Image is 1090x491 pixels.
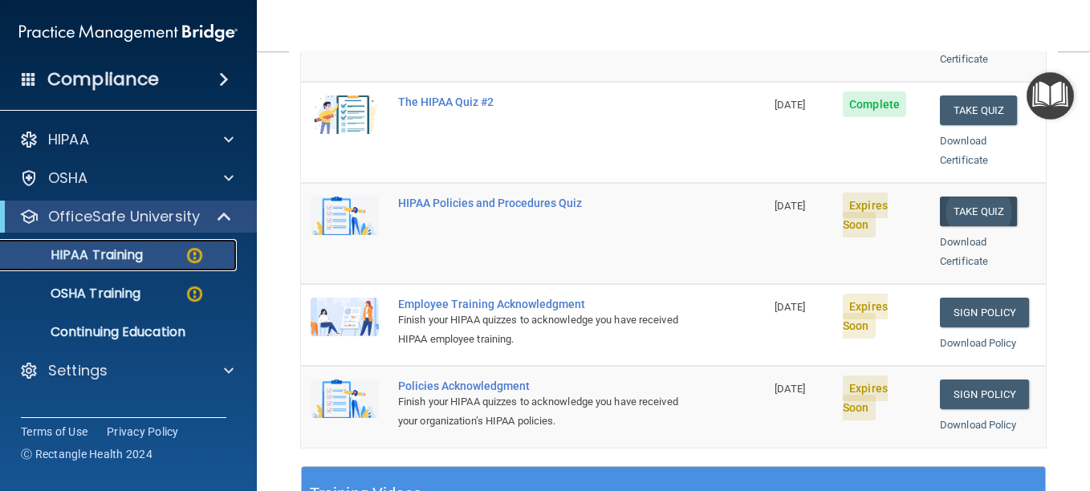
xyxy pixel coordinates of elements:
[398,310,685,349] div: Finish your HIPAA quizzes to acknowledge you have received HIPAA employee training.
[940,34,988,65] a: Download Certificate
[48,168,88,188] p: OSHA
[10,247,143,263] p: HIPAA Training
[19,207,233,226] a: OfficeSafe University
[19,17,238,49] img: PMB logo
[775,383,805,395] span: [DATE]
[775,99,805,111] span: [DATE]
[19,168,234,188] a: OSHA
[775,301,805,313] span: [DATE]
[812,377,1071,441] iframe: Drift Widget Chat Controller
[10,324,230,340] p: Continuing Education
[398,298,685,310] div: Employee Training Acknowledgment
[843,193,888,237] span: Expires Soon
[398,95,685,108] div: The HIPAA Quiz #2
[185,245,205,266] img: warning-circle.0cc9ac19.png
[21,424,87,440] a: Terms of Use
[940,236,988,267] a: Download Certificate
[843,294,888,339] span: Expires Soon
[19,130,234,149] a: HIPAA
[10,286,140,302] p: OSHA Training
[48,361,108,380] p: Settings
[940,298,1029,327] a: Sign Policy
[398,197,685,209] div: HIPAA Policies and Procedures Quiz
[843,91,906,117] span: Complete
[21,446,153,462] span: Ⓒ Rectangle Health 2024
[48,207,200,226] p: OfficeSafe University
[19,361,234,380] a: Settings
[398,392,685,431] div: Finish your HIPAA quizzes to acknowledge you have received your organization’s HIPAA policies.
[940,95,1017,125] button: Take Quiz
[1027,72,1074,120] button: Open Resource Center
[398,379,685,392] div: Policies Acknowledgment
[940,197,1017,226] button: Take Quiz
[185,284,205,304] img: warning-circle.0cc9ac19.png
[107,424,179,440] a: Privacy Policy
[843,375,888,420] span: Expires Soon
[48,130,89,149] p: HIPAA
[47,68,159,91] h4: Compliance
[940,135,988,166] a: Download Certificate
[940,337,1017,349] a: Download Policy
[775,200,805,212] span: [DATE]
